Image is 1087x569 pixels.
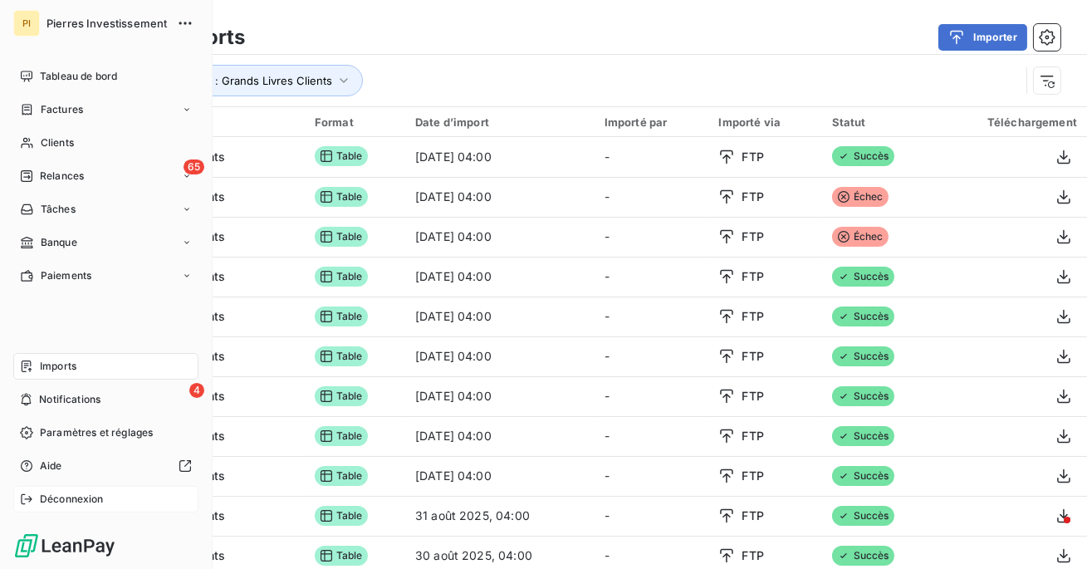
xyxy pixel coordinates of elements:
span: Clients [41,135,74,150]
span: Succès [832,546,894,566]
span: FTP [742,149,763,165]
div: Téléchargement [945,115,1077,129]
div: Statut [832,115,926,129]
a: Aide [13,453,198,479]
td: - [595,217,709,257]
span: Table [315,546,368,566]
span: Échec [832,187,889,207]
td: - [595,137,709,177]
span: Table [315,506,368,526]
td: - [595,177,709,217]
div: Importé par [605,115,699,129]
span: Aide [40,459,62,473]
td: [DATE] 04:00 [405,297,595,336]
span: Table [315,267,368,287]
div: PI [13,10,40,37]
button: Importer [938,24,1027,51]
span: Table [315,227,368,247]
img: Logo LeanPay [13,532,116,559]
span: FTP [742,228,763,245]
span: FTP [742,508,763,524]
td: - [595,257,709,297]
span: Déconnexion [40,492,104,507]
span: Succès [832,466,894,486]
span: Pierres Investissement [47,17,167,30]
span: Table [315,466,368,486]
td: [DATE] 04:00 [405,217,595,257]
td: - [595,416,709,456]
span: Paramètres et réglages [40,425,153,440]
span: FTP [742,388,763,405]
span: Relances [40,169,84,184]
span: FTP [742,308,763,325]
span: Succès [832,346,894,366]
span: Tâches [41,202,76,217]
span: Tableau de bord [40,69,117,84]
span: Paiements [41,268,91,283]
span: Succès [832,267,894,287]
span: Notifications [39,392,100,407]
span: Table [315,426,368,446]
span: FTP [742,547,763,564]
span: Imports [40,359,76,374]
div: Date d’import [415,115,585,129]
span: FTP [742,189,763,205]
span: Type d’import : Grands Livres Clients [142,74,332,87]
span: Table [315,346,368,366]
td: - [595,336,709,376]
td: - [595,376,709,416]
span: Succès [832,146,894,166]
td: [DATE] 04:00 [405,336,595,376]
span: 4 [189,383,204,398]
button: Type d’import : Grands Livres Clients [118,65,363,96]
td: [DATE] 04:00 [405,257,595,297]
span: Banque [41,235,77,250]
span: Succès [832,426,894,446]
div: Format [315,115,395,129]
span: Factures [41,102,83,117]
td: 31 août 2025, 04:00 [405,496,595,536]
span: Table [315,146,368,166]
td: [DATE] 04:00 [405,376,595,416]
td: [DATE] 04:00 [405,416,595,456]
td: - [595,496,709,536]
span: FTP [742,428,763,444]
span: Échec [832,227,889,247]
span: Succès [832,307,894,326]
span: FTP [742,348,763,365]
td: - [595,297,709,336]
span: Succès [832,386,894,406]
span: FTP [742,268,763,285]
iframe: Intercom live chat [1031,513,1070,552]
span: FTP [742,468,763,484]
span: Table [315,187,368,207]
div: Importé via [718,115,811,129]
td: - [595,456,709,496]
td: [DATE] 04:00 [405,456,595,496]
span: Table [315,386,368,406]
span: Table [315,307,368,326]
span: Succès [832,506,894,526]
td: [DATE] 04:00 [405,137,595,177]
td: [DATE] 04:00 [405,177,595,217]
span: 65 [184,159,204,174]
